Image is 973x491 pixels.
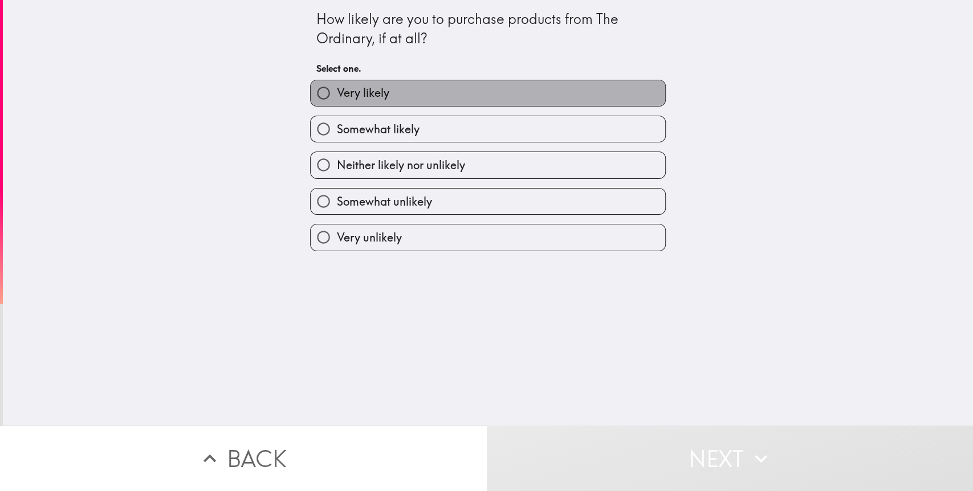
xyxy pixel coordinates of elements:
span: Neither likely nor unlikely [336,157,465,173]
button: Very likely [311,80,665,106]
span: Very unlikely [336,230,401,245]
button: Neither likely nor unlikely [311,152,665,178]
span: Very likely [336,85,389,101]
div: How likely are you to purchase products from The Ordinary, if at all? [316,10,659,48]
span: Somewhat unlikely [336,194,431,210]
button: Very unlikely [311,224,665,250]
h6: Select one. [316,62,659,75]
button: Somewhat likely [311,116,665,142]
button: Somewhat unlikely [311,189,665,214]
span: Somewhat likely [336,121,419,137]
